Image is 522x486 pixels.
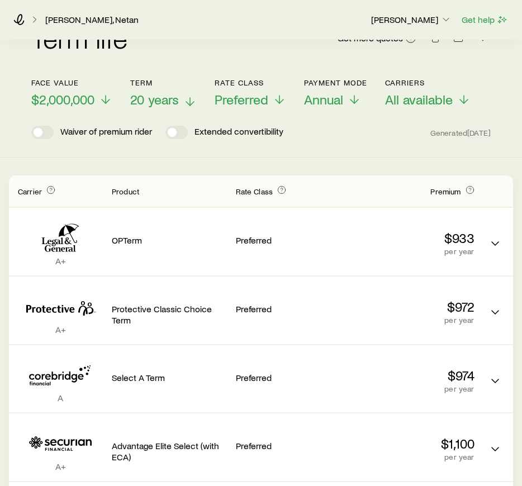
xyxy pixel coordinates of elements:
p: Waiver of premium rider [60,126,152,139]
p: Preferred [236,372,351,383]
p: $1,100 [359,436,474,451]
p: A+ [18,255,103,266]
p: Extended convertibility [194,126,283,139]
button: [PERSON_NAME] [371,13,452,27]
p: OPTerm [112,235,227,246]
span: Preferred [215,92,268,107]
h2: Term life [31,25,127,51]
p: per year [359,452,474,461]
button: Get help [461,13,509,26]
p: Face value [31,78,112,87]
p: Preferred [236,235,351,246]
p: Payment Mode [304,78,367,87]
span: Rate Class [236,187,273,196]
span: $2,000,000 [31,92,94,107]
p: per year [359,316,474,325]
p: Preferred [236,303,351,315]
span: Premium [430,187,461,196]
span: 20 years [130,92,179,107]
button: Term20 years [130,78,197,108]
span: Generated [430,128,491,138]
button: CarriersAll available [385,78,471,108]
p: Term [130,78,197,87]
span: Annual [304,92,343,107]
p: Preferred [236,440,351,451]
p: $972 [359,299,474,315]
span: All available [385,92,453,107]
p: A+ [18,324,103,335]
button: Face value$2,000,000 [31,78,112,108]
p: A [18,392,103,403]
p: [PERSON_NAME] [371,14,452,25]
a: Download CSV [450,34,466,45]
span: Carrier [18,187,42,196]
span: [DATE] [467,128,491,138]
button: Rate ClassPreferred [215,78,286,108]
span: Product [112,187,139,196]
p: Rate Class [215,78,286,87]
button: Payment ModeAnnual [304,78,367,108]
p: Carriers [385,78,471,87]
p: Advantage Elite Select (with ECA) [112,440,227,463]
p: Protective Classic Choice Term [112,303,227,326]
p: Select A Term [112,372,227,383]
p: A+ [18,461,103,472]
a: [PERSON_NAME], Netan [45,15,139,25]
p: per year [359,384,474,393]
p: $933 [359,230,474,246]
p: per year [359,247,474,256]
p: $974 [359,368,474,383]
span: Get more quotes [338,34,403,42]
